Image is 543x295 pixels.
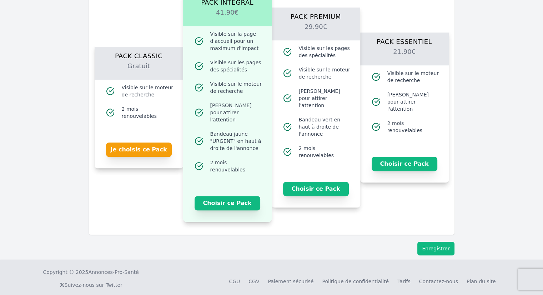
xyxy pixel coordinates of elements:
span: Visible sur le moteur de recherche [299,66,352,80]
a: Politique de confidentialité [322,279,389,284]
span: [PERSON_NAME] pour attirer l'attention [210,102,263,123]
button: Enregistrer [417,242,454,255]
span: Visible sur le moteur de recherche [122,84,175,98]
a: Tarifs [397,279,411,284]
span: Bandeau vert en haut à droite de l'annonce [299,116,352,137]
button: Choisir ce Pack [283,182,349,196]
a: Paiement sécurisé [268,279,313,284]
button: Je choisis ce Pack [106,142,172,157]
span: Visible sur les pages des spécialités [210,59,263,73]
span: 2 mois renouvelables [387,120,440,134]
h2: Gratuit [103,61,175,80]
span: Bandeau jaune "URGENT" en haut à droite de l'annonce [210,130,263,152]
h2: 21.90€ [369,47,440,65]
span: 2 mois renouvelables [210,159,263,173]
h1: Pack Premium [280,7,352,22]
span: Visible sur la page d'accueil pour un maximum d'impact [210,30,263,52]
span: Visible sur le moteur de recherche [387,70,440,84]
a: Annonces-Pro-Santé [88,269,139,276]
a: Suivez-nous sur Twitter [60,282,122,288]
a: Contactez-nous [419,279,458,284]
span: Visible sur le moteur de recherche [210,80,263,95]
button: Choisir ce Pack [195,196,260,210]
h1: Pack Classic [103,47,175,61]
span: 2 mois renouvelables [122,105,175,120]
span: [PERSON_NAME] pour attirer l'attention [387,91,440,112]
button: Choisir ce Pack [372,157,437,171]
span: Visible sur les pages des spécialités [299,45,352,59]
span: [PERSON_NAME] pour attirer l'attention [299,87,352,109]
span: 2 mois renouvelables [299,145,352,159]
h2: 29.90€ [280,22,352,40]
a: CGU [229,279,240,284]
a: Plan du site [467,279,496,284]
h1: Pack Essentiel [369,32,440,47]
h2: 41.90€ [192,7,263,26]
div: Copyright © 2025 [43,269,139,276]
a: CGV [248,279,259,284]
